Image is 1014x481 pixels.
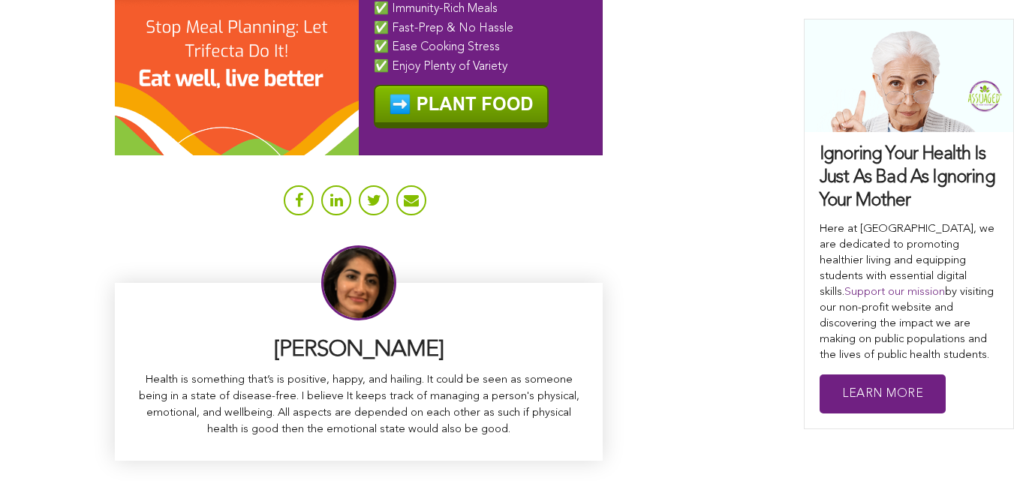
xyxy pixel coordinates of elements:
span: ✅ Fast-Prep & No Hassle [374,23,513,35]
span: ✅ Immunity-Rich Meals [374,3,498,15]
h3: [PERSON_NAME] [137,335,580,365]
img: Sitara Darvish [321,245,396,320]
iframe: Chat Widget [939,409,1014,481]
span: ✅ Ease Cooking Stress [374,41,500,53]
p: Health is something that’s is positive, happy, and hailing. It could be seen as someone being in ... [137,372,580,438]
span: ✅ Enjoy Plenty of Variety [374,61,507,73]
a: Learn More [820,374,946,414]
img: ️ PLANT FOOD [374,85,549,128]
